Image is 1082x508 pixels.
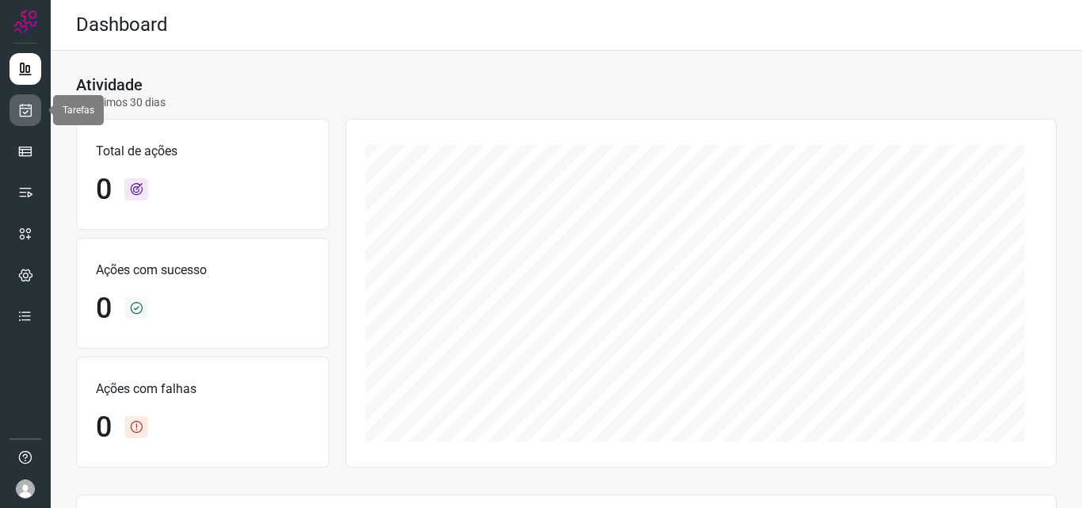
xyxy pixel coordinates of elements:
[96,142,310,161] p: Total de ações
[13,10,37,33] img: Logo
[96,173,112,207] h1: 0
[76,13,168,36] h2: Dashboard
[76,75,143,94] h3: Atividade
[63,105,94,116] span: Tarefas
[96,261,310,280] p: Ações com sucesso
[96,292,112,326] h1: 0
[96,380,310,399] p: Ações com falhas
[96,411,112,445] h1: 0
[16,479,35,498] img: avatar-user-boy.jpg
[76,94,166,111] p: Últimos 30 dias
